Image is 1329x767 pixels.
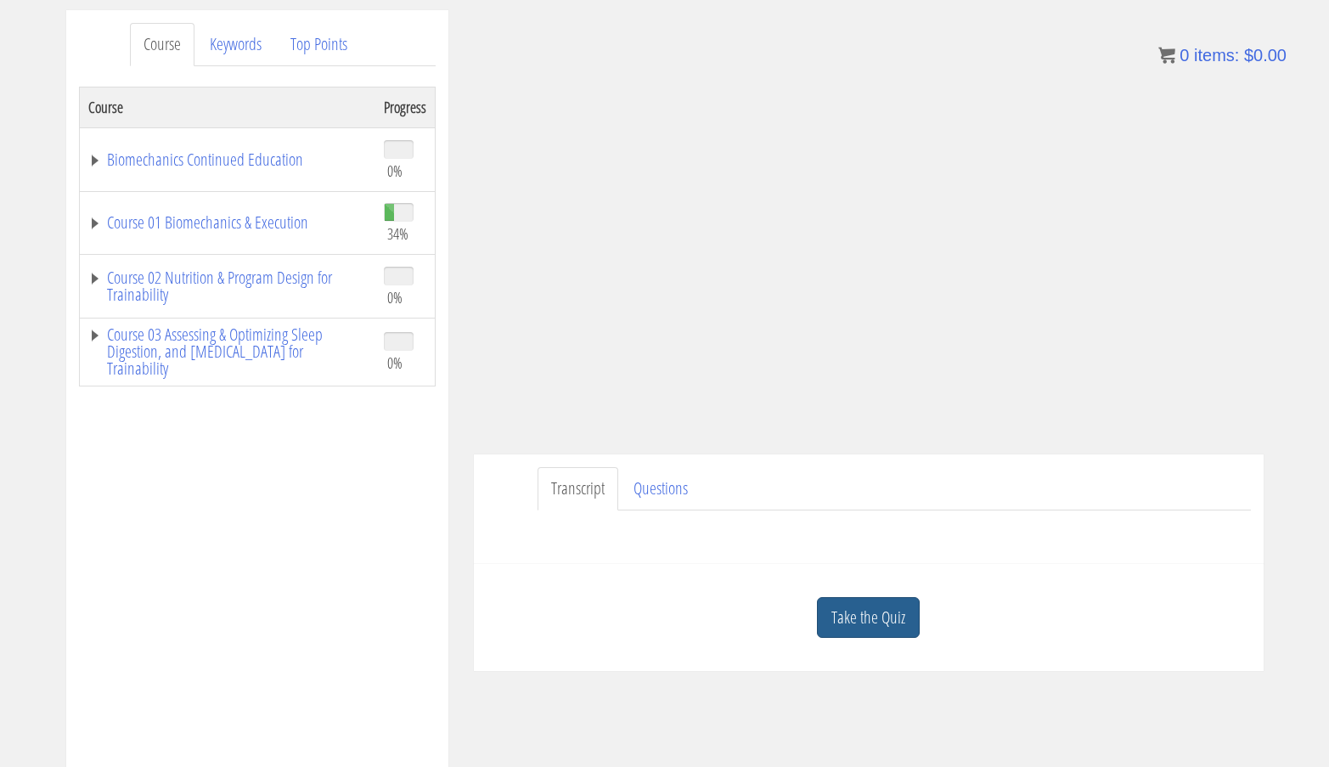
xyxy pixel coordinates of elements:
[1158,46,1287,65] a: 0 items: $0.00
[387,288,403,307] span: 0%
[538,467,618,510] a: Transcript
[79,87,375,127] th: Course
[375,87,436,127] th: Progress
[1180,46,1189,65] span: 0
[1244,46,1287,65] bdi: 0.00
[387,353,403,372] span: 0%
[1158,47,1175,64] img: icon11.png
[387,224,408,243] span: 34%
[88,214,367,231] a: Course 01 Biomechanics & Execution
[277,23,361,66] a: Top Points
[1244,46,1253,65] span: $
[88,151,367,168] a: Biomechanics Continued Education
[196,23,275,66] a: Keywords
[387,161,403,180] span: 0%
[88,326,367,377] a: Course 03 Assessing & Optimizing Sleep Digestion, and [MEDICAL_DATA] for Trainability
[817,597,920,639] a: Take the Quiz
[620,467,701,510] a: Questions
[1194,46,1239,65] span: items:
[130,23,194,66] a: Course
[88,269,367,303] a: Course 02 Nutrition & Program Design for Trainability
